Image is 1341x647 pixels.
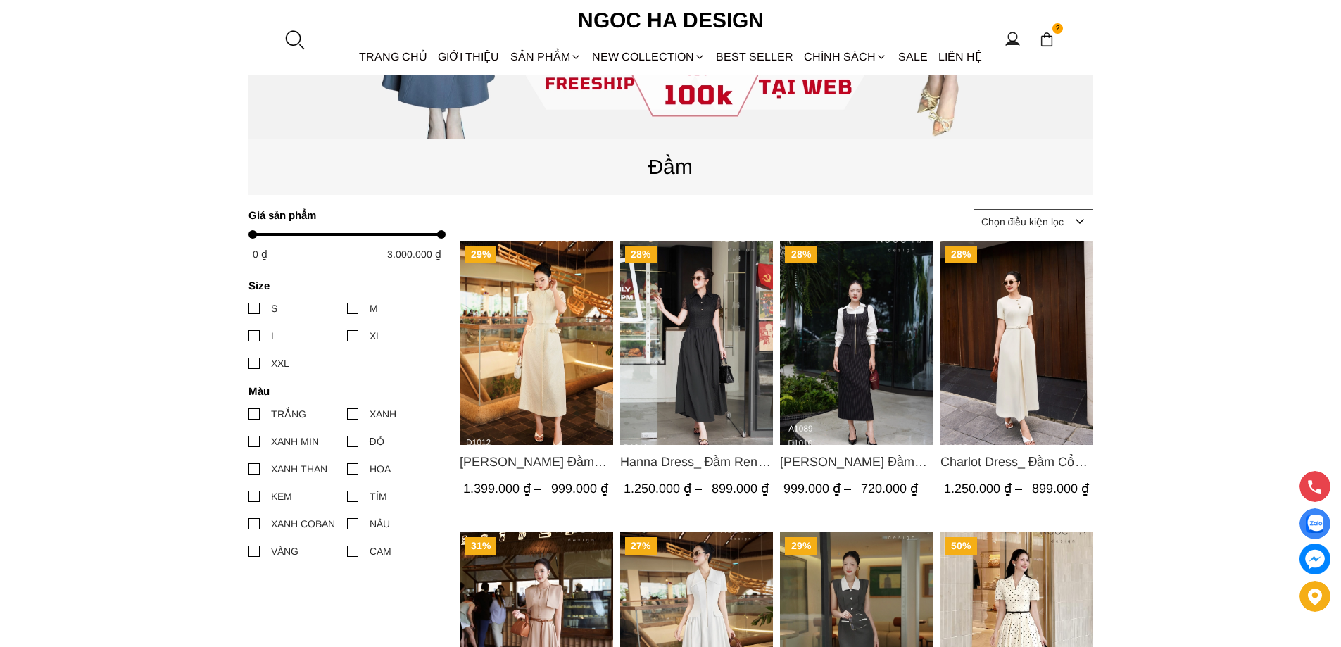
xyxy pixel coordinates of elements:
[248,209,436,221] h4: Giá sản phẩm
[940,452,1093,472] span: Charlot Dress_ Đầm Cổ Tròn Xếp Ly Giữa Kèm Đai Màu Kem D1009
[780,241,933,445] img: Mary Dress_ Đầm Kẻ Sọc Sát Nách Khóa Đồng D1010
[711,38,799,75] a: BEST SELLER
[505,38,586,75] div: SẢN PHẨM
[271,406,306,422] div: TRẮNG
[433,38,505,75] a: GIỚI THIỆU
[799,38,893,75] div: Chính sách
[370,489,387,504] div: TÍM
[370,544,391,559] div: CAM
[248,279,436,291] h4: Size
[271,434,319,449] div: XANH MIN
[370,434,384,449] div: ĐỎ
[1039,32,1054,47] img: img-CART-ICON-ksit0nf1
[460,452,613,472] span: [PERSON_NAME] Đầm Ren Đính Hoa Túi Màu Kem D1012
[933,38,987,75] a: LIÊN HỆ
[370,461,391,477] div: HOA
[551,482,608,496] span: 999.000 ₫
[940,241,1093,445] img: Charlot Dress_ Đầm Cổ Tròn Xếp Ly Giữa Kèm Đai Màu Kem D1009
[253,249,267,260] span: 0 ₫
[271,544,298,559] div: VÀNG
[623,482,705,496] span: 1.250.000 ₫
[619,241,773,445] img: Hanna Dress_ Đầm Ren Mix Vải Thô Màu Đen D1011
[711,482,768,496] span: 899.000 ₫
[861,482,918,496] span: 720.000 ₫
[271,461,327,477] div: XANH THAN
[460,241,613,445] img: Catherine Dress_ Đầm Ren Đính Hoa Túi Màu Kem D1012
[460,452,613,472] a: Link to Catherine Dress_ Đầm Ren Đính Hoa Túi Màu Kem D1012
[893,38,933,75] a: SALE
[271,356,289,371] div: XXL
[248,385,436,397] h4: Màu
[248,150,1093,183] p: Đầm
[387,249,441,260] span: 3.000.000 ₫
[370,328,382,344] div: XL
[783,482,855,496] span: 999.000 ₫
[1052,23,1064,34] span: 2
[780,241,933,445] a: Product image - Mary Dress_ Đầm Kẻ Sọc Sát Nách Khóa Đồng D1010
[1031,482,1088,496] span: 899.000 ₫
[463,482,545,496] span: 1.399.000 ₫
[780,452,933,472] a: Link to Mary Dress_ Đầm Kẻ Sọc Sát Nách Khóa Đồng D1010
[1299,508,1330,539] a: Display image
[940,241,1093,445] a: Product image - Charlot Dress_ Đầm Cổ Tròn Xếp Ly Giữa Kèm Đai Màu Kem D1009
[619,452,773,472] span: Hanna Dress_ Đầm Ren Mix Vải Thô Màu Đen D1011
[370,406,396,422] div: XANH
[780,452,933,472] span: [PERSON_NAME] Đầm Kẻ Sọc Sát Nách Khóa Đồng D1010
[271,489,292,504] div: KEM
[619,452,773,472] a: Link to Hanna Dress_ Đầm Ren Mix Vải Thô Màu Đen D1011
[271,328,277,344] div: L
[271,516,335,532] div: XANH COBAN
[1306,515,1323,533] img: Display image
[943,482,1025,496] span: 1.250.000 ₫
[586,38,710,75] a: NEW COLLECTION
[565,4,776,37] a: Ngoc Ha Design
[271,301,277,316] div: S
[460,241,613,445] a: Product image - Catherine Dress_ Đầm Ren Đính Hoa Túi Màu Kem D1012
[619,241,773,445] a: Product image - Hanna Dress_ Đầm Ren Mix Vải Thô Màu Đen D1011
[1299,544,1330,574] a: messenger
[370,301,378,316] div: M
[370,516,390,532] div: NÂU
[940,452,1093,472] a: Link to Charlot Dress_ Đầm Cổ Tròn Xếp Ly Giữa Kèm Đai Màu Kem D1009
[354,38,433,75] a: TRANG CHỦ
